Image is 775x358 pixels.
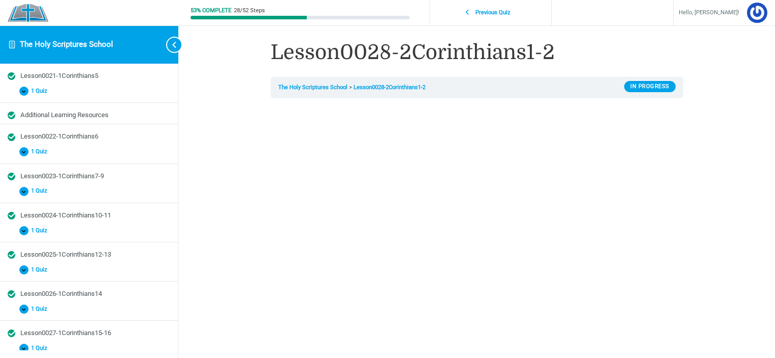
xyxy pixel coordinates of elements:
[8,290,15,298] div: Completed
[29,266,54,273] span: 1 Quiz
[29,88,54,95] span: 1 Quiz
[8,133,15,141] div: Completed
[158,25,178,64] button: Toggle sidebar navigation
[20,111,170,120] div: Additional Learning Resources
[29,187,54,195] span: 1 Quiz
[20,328,170,338] div: Lesson0027-1Corinthians15-16
[8,223,170,238] button: 1 Quiz
[8,251,15,259] div: Completed
[8,84,170,98] button: 1 Quiz
[679,8,739,18] span: Hello, [PERSON_NAME]!
[8,212,15,219] div: Completed
[8,145,170,159] button: 1 Quiz
[20,211,170,221] div: Lesson0024-1Corinthians10-11
[20,132,170,142] div: Lesson0022-1Corinthians6
[29,345,54,352] span: 1 Quiz
[8,301,170,316] button: 1 Quiz
[20,289,170,299] div: Lesson0026-1Corinthians14
[8,262,170,277] button: 1 Quiz
[8,211,170,221] a: Completed Lesson0024-1Corinthians10-11
[8,172,170,181] a: Completed Lesson0023-1Corinthians7-9
[8,72,15,80] div: Completed
[8,329,15,337] div: Completed
[8,184,170,199] button: 1 Quiz
[624,81,676,92] div: In Progress
[8,250,170,260] a: Completed Lesson0025-1Corinthians12-13
[278,84,348,91] a: The Holy Scriptures School
[234,8,265,13] div: 28/52 Steps
[8,173,15,180] div: Completed
[20,250,170,260] div: Lesson0025-1Corinthians12-13
[8,111,170,120] a: Completed Additional Learning Resources
[470,9,517,16] span: Previous Quiz
[354,84,425,91] a: Lesson0028-2Corinthians1-2
[8,112,15,119] div: Completed
[29,148,54,155] span: 1 Quiz
[29,227,54,234] span: 1 Quiz
[20,40,113,49] a: The Holy Scriptures School
[433,4,549,22] a: Previous Quiz
[191,8,231,13] div: 53% Complete
[8,132,170,142] a: Completed Lesson0022-1Corinthians6
[20,172,170,181] div: Lesson0023-1Corinthians7-9
[271,38,683,67] h1: Lesson0028-2Corinthians1-2
[8,341,170,355] button: 1 Quiz
[8,71,170,81] a: Completed Lesson0021-1Corinthians5
[8,328,170,338] a: Completed Lesson0027-1Corinthians15-16
[20,71,170,81] div: Lesson0021-1Corinthians5
[8,289,170,299] a: Completed Lesson0026-1Corinthians14
[271,77,683,98] nav: Breadcrumbs
[29,306,54,313] span: 1 Quiz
